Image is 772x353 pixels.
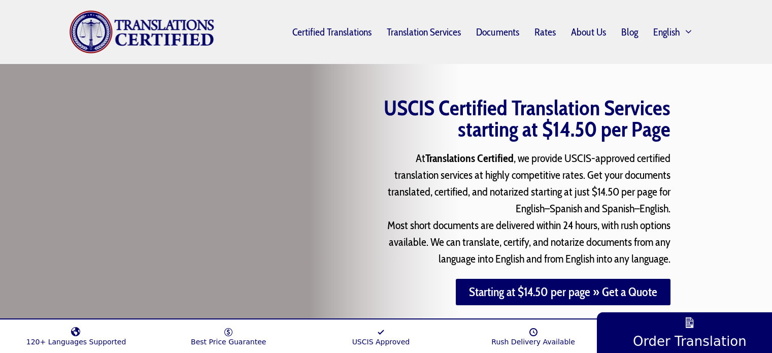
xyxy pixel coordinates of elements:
span: 120+ Languages Supported [26,338,126,346]
img: Translations Certified [69,10,215,54]
a: Blog [614,20,646,44]
a: Documents [468,20,527,44]
a: Starting at $14.50 per page » Get a Quote [456,279,670,305]
span: Best Price Guarantee [191,338,266,346]
p: At , we provide USCIS-approved certified translation services at highly competitive rates. Get yo... [371,150,670,267]
a: Best Price Guarantee [152,322,305,346]
nav: Primary [215,19,703,45]
span: USCIS Approved [352,338,410,346]
span: Order Translation [633,333,747,349]
h1: USCIS Certified Translation Services starting at $14.50 per Page [351,97,670,140]
a: Certified Translations [285,20,379,44]
span: English [653,28,680,36]
a: Rates [527,20,563,44]
a: English [646,19,703,45]
a: Rush Delivery Available [457,322,609,346]
span: Rush Delivery Available [491,338,575,346]
a: USCIS Approved [305,322,457,346]
a: About Us [563,20,614,44]
strong: Translations Certified [425,151,514,165]
a: Translation Services [379,20,468,44]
